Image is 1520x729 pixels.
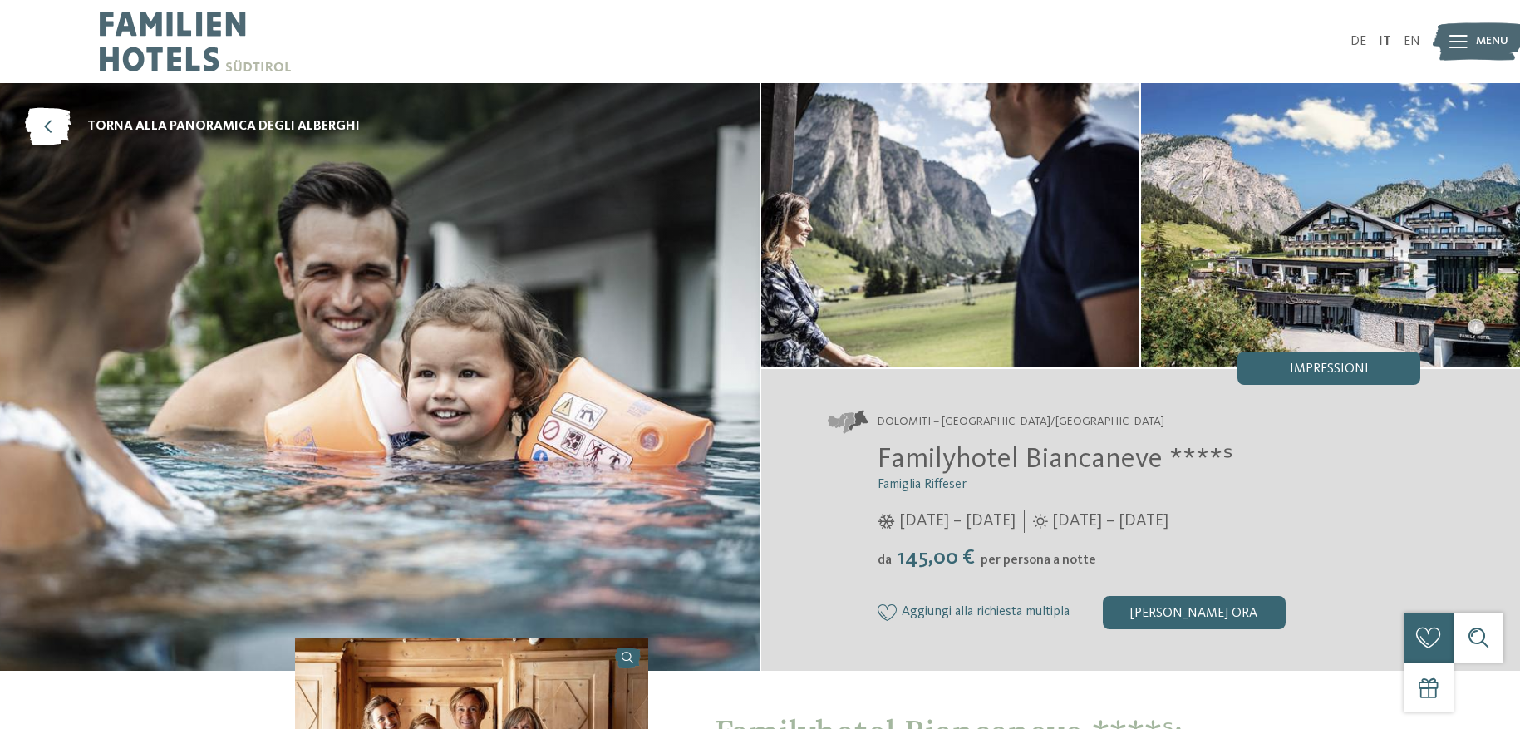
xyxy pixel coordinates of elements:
img: Il nostro family hotel a Selva: una vacanza da favola [761,83,1140,367]
span: [DATE] – [DATE] [899,510,1016,533]
span: Famiglia Riffeser [878,478,967,491]
span: Aggiungi alla richiesta multipla [902,605,1070,620]
a: torna alla panoramica degli alberghi [25,108,360,145]
a: IT [1379,35,1391,48]
img: Il nostro family hotel a Selva: una vacanza da favola [1141,83,1520,367]
a: DE [1350,35,1366,48]
span: per persona a notte [981,554,1096,567]
span: Familyhotel Biancaneve ****ˢ [878,445,1233,474]
i: Orari d'apertura estate [1033,514,1048,529]
span: da [878,554,892,567]
span: 145,00 € [893,547,979,569]
span: Dolomiti – [GEOGRAPHIC_DATA]/[GEOGRAPHIC_DATA] [878,414,1164,431]
div: [PERSON_NAME] ora [1103,596,1286,629]
i: Orari d'apertura inverno [878,514,895,529]
span: Menu [1476,33,1508,50]
span: [DATE] – [DATE] [1052,510,1168,533]
span: torna alla panoramica degli alberghi [87,117,360,135]
a: EN [1404,35,1420,48]
span: Impressioni [1290,362,1369,376]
